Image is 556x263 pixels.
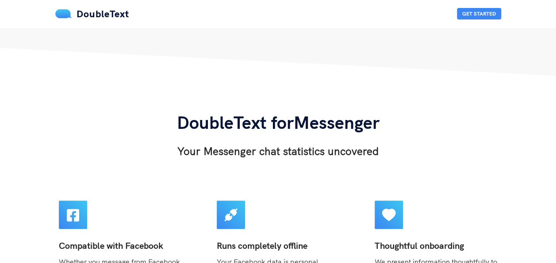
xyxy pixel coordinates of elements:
button: Get Started [457,8,501,19]
b: Runs completely offline [217,240,307,251]
img: mS3x8y1f88AAAAABJRU5ErkJggg== [55,9,72,18]
span: DoubleText [77,8,129,20]
a: DoubleText [55,8,129,20]
span: DoubleText for Messenger [177,111,380,133]
b: Thoughtful onboarding [375,240,464,251]
span: heart [382,208,396,222]
h3: Your Messenger chat statistics uncovered [177,144,380,158]
b: Compatible with Facebook [59,240,163,251]
span: api [224,208,238,222]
